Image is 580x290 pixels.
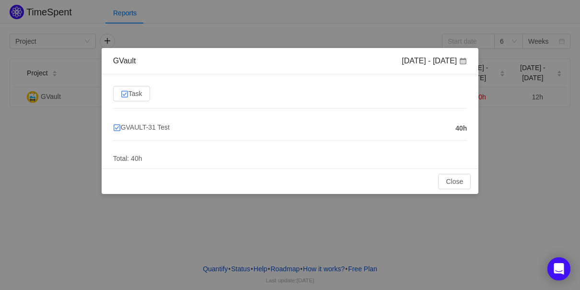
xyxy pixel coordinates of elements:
img: 10318 [113,124,121,132]
span: Total: 40h [113,155,142,162]
img: 10318 [121,90,128,98]
div: Open Intercom Messenger [547,257,570,280]
span: Task [121,90,142,97]
button: Close [438,174,471,189]
div: GVault [113,56,136,66]
span: 40h [455,123,467,133]
span: GVAULT-31 Test [113,123,170,131]
div: [DATE] - [DATE] [402,56,467,66]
